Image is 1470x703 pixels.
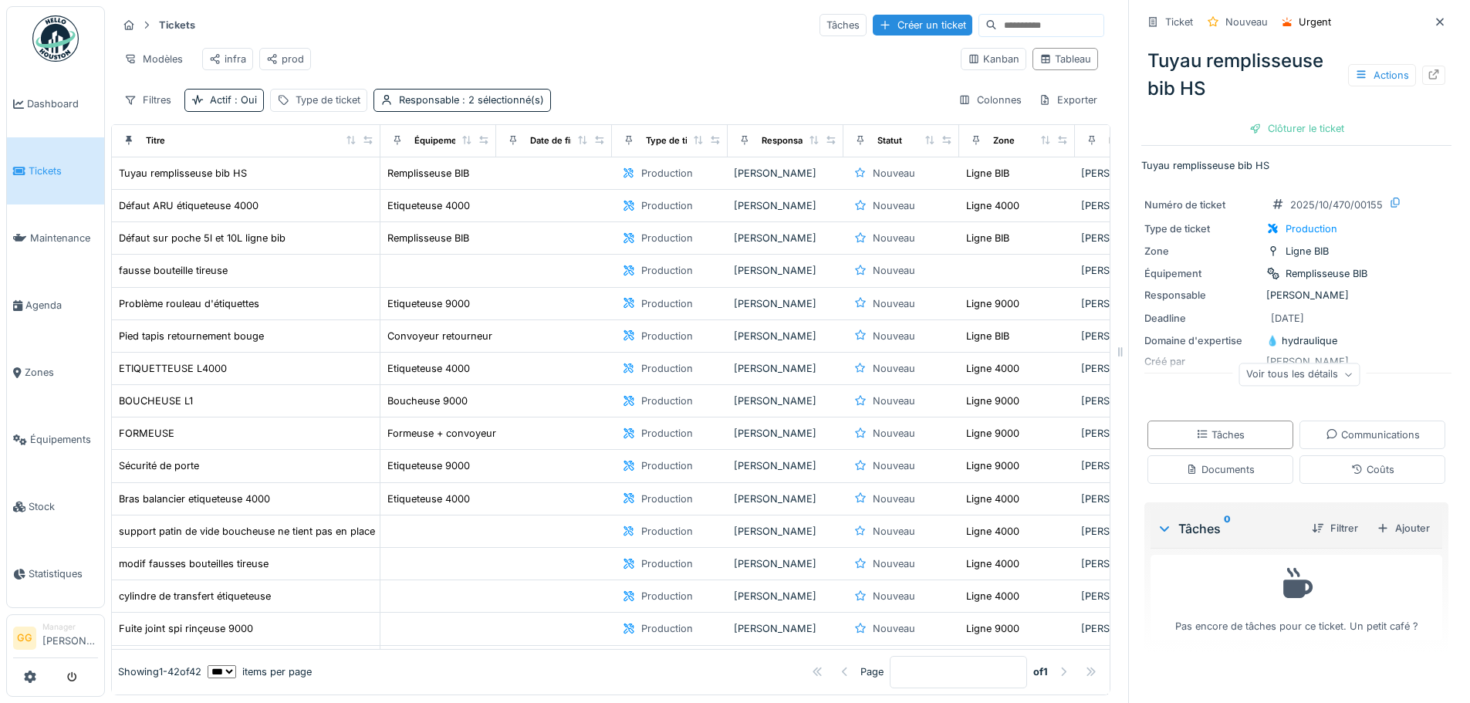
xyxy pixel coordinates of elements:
[734,394,837,408] div: [PERSON_NAME]
[1326,428,1420,442] div: Communications
[734,166,837,181] div: [PERSON_NAME]
[1144,333,1260,348] div: Domaine d'expertise
[1196,428,1245,442] div: Tâches
[387,296,470,311] div: Etiqueteuse 9000
[387,492,470,506] div: Etiqueteuse 4000
[13,621,98,658] a: GG Manager[PERSON_NAME]
[7,137,104,204] a: Tickets
[873,556,915,571] div: Nouveau
[966,361,1019,376] div: Ligne 4000
[873,198,915,213] div: Nouveau
[7,406,104,473] a: Équipements
[1271,311,1304,326] div: [DATE]
[25,298,98,313] span: Agenda
[7,540,104,607] a: Statistiques
[387,394,468,408] div: Boucheuse 9000
[966,621,1019,636] div: Ligne 9000
[1081,263,1184,278] div: [PERSON_NAME]
[1286,266,1367,281] div: Remplisseuse BIB
[877,134,902,147] div: Statut
[734,263,837,278] div: [PERSON_NAME]
[119,524,375,539] div: support patin de vide boucheuse ne tient pas en place
[1081,589,1184,603] div: [PERSON_NAME]
[119,492,270,506] div: Bras balancier etiqueteuse 4000
[1081,166,1184,181] div: [PERSON_NAME]
[1157,519,1299,538] div: Tâches
[966,524,1019,539] div: Ligne 4000
[1290,198,1383,212] div: 2025/10/470/00155
[1039,52,1091,66] div: Tableau
[873,426,915,441] div: Nouveau
[29,164,98,178] span: Tickets
[734,296,837,311] div: [PERSON_NAME]
[210,93,257,107] div: Actif
[153,18,201,32] strong: Tickets
[873,296,915,311] div: Nouveau
[641,524,693,539] div: Production
[7,204,104,272] a: Maintenance
[459,94,544,106] span: : 2 sélectionné(s)
[42,621,98,654] li: [PERSON_NAME]
[1081,556,1184,571] div: [PERSON_NAME]
[873,361,915,376] div: Nouveau
[873,166,915,181] div: Nouveau
[387,329,492,343] div: Convoyeur retourneur
[819,14,867,36] div: Tâches
[119,263,228,278] div: fausse bouteille tireuse
[966,231,1009,245] div: Ligne BIB
[117,89,178,111] div: Filtres
[209,52,246,66] div: infra
[873,621,915,636] div: Nouveau
[118,664,201,679] div: Showing 1 - 42 of 42
[873,492,915,506] div: Nouveau
[30,432,98,447] span: Équipements
[1033,664,1048,679] strong: of 1
[1081,329,1184,343] div: [PERSON_NAME]
[966,394,1019,408] div: Ligne 9000
[1141,41,1451,109] div: Tuyau remplisseuse bib HS
[266,52,304,66] div: prod
[1081,296,1184,311] div: [PERSON_NAME]
[1144,266,1260,281] div: Équipement
[119,198,259,213] div: Défaut ARU étiqueteuse 4000
[25,365,98,380] span: Zones
[387,166,469,181] div: Remplisseuse BIB
[966,426,1019,441] div: Ligne 9000
[993,134,1015,147] div: Zone
[873,394,915,408] div: Nouveau
[1144,244,1260,259] div: Zone
[873,15,972,35] div: Créer un ticket
[966,492,1019,506] div: Ligne 4000
[873,524,915,539] div: Nouveau
[414,134,465,147] div: Équipement
[387,198,470,213] div: Etiqueteuse 4000
[966,198,1019,213] div: Ligne 4000
[1081,361,1184,376] div: [PERSON_NAME]
[641,556,693,571] div: Production
[968,52,1019,66] div: Kanban
[7,272,104,339] a: Agenda
[32,15,79,62] img: Badge_color-CXgf-gQk.svg
[119,166,247,181] div: Tuyau remplisseuse bib HS
[734,231,837,245] div: [PERSON_NAME]
[966,296,1019,311] div: Ligne 9000
[231,94,257,106] span: : Oui
[1081,492,1184,506] div: [PERSON_NAME]
[146,134,165,147] div: Titre
[1081,524,1184,539] div: [PERSON_NAME]
[641,166,693,181] div: Production
[119,296,259,311] div: Problème rouleau d'étiquettes
[119,231,286,245] div: Défaut sur poche 5l et 10L ligne bib
[27,96,98,111] span: Dashboard
[1351,462,1394,477] div: Coûts
[387,458,470,473] div: Etiqueteuse 9000
[1141,158,1451,173] p: Tuyau remplisseuse bib HS
[641,589,693,603] div: Production
[1243,118,1350,139] div: Clôturer le ticket
[873,329,915,343] div: Nouveau
[7,70,104,137] a: Dashboard
[1299,15,1331,29] div: Urgent
[734,524,837,539] div: [PERSON_NAME]
[1144,311,1260,326] div: Deadline
[1081,621,1184,636] div: [PERSON_NAME]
